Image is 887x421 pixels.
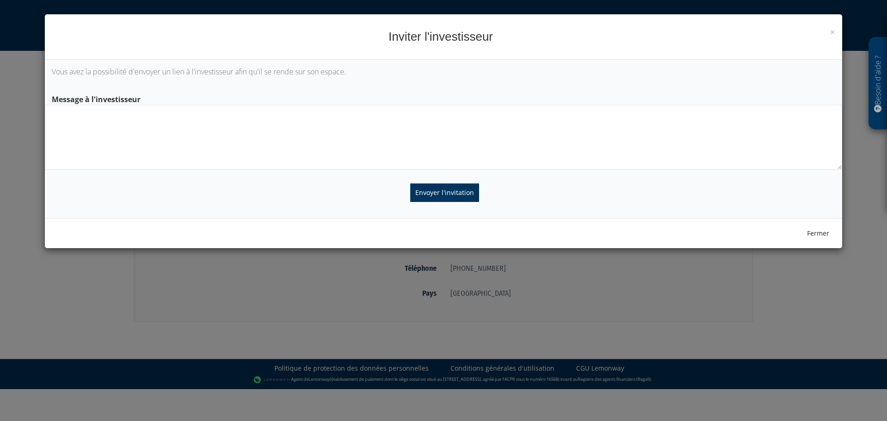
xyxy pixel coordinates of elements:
p: Vous avez la possibilité d'envoyer un lien à l'investisseur afin qu'il se rende sur son espace. [52,67,835,77]
h4: Inviter l'investisseur [52,28,835,45]
span: × [830,25,835,38]
label: Message à l'investisseur [45,91,842,105]
p: Besoin d'aide ? [873,42,883,125]
button: Fermer [801,226,835,241]
input: Envoyer l'invitation [410,183,479,202]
